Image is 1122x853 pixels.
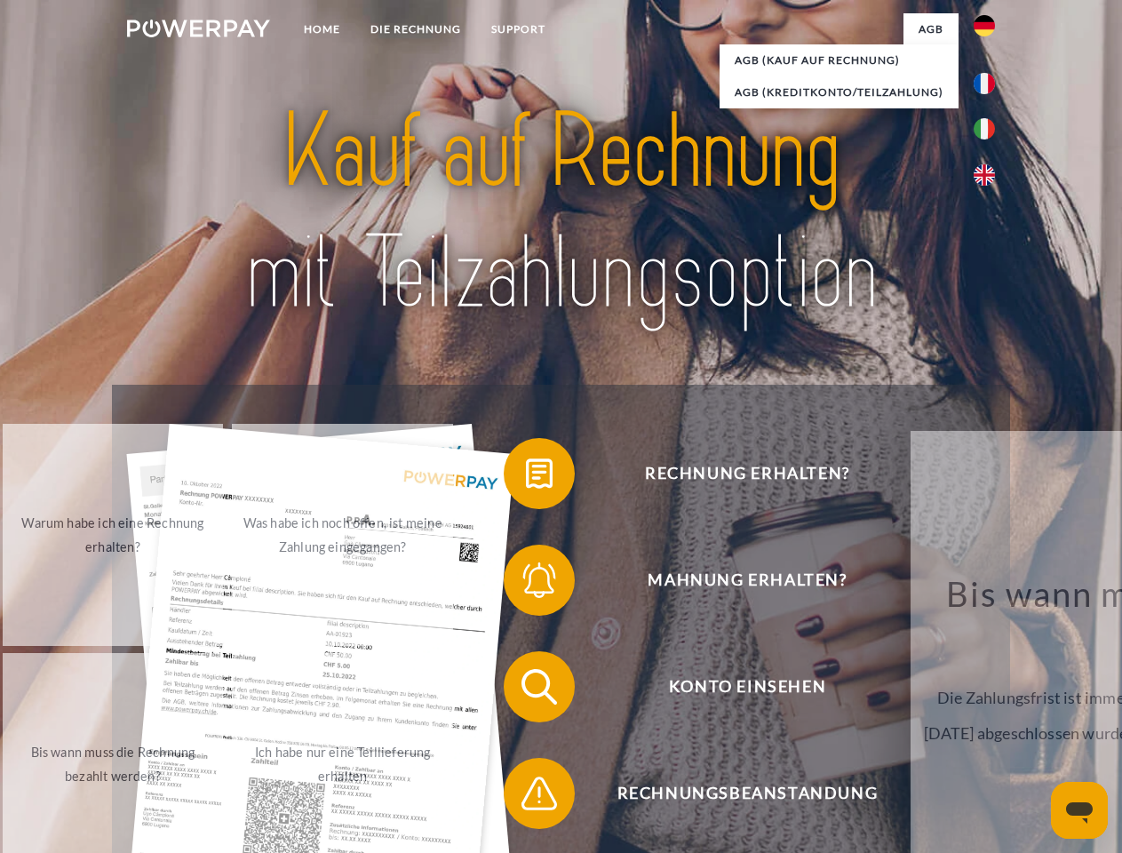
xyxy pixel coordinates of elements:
button: Rechnungsbeanstandung [504,758,966,829]
a: agb [903,13,959,45]
span: Konto einsehen [529,651,965,722]
div: Warum habe ich eine Rechnung erhalten? [13,511,213,559]
img: it [974,118,995,140]
img: logo-powerpay-white.svg [127,20,270,37]
img: de [974,15,995,36]
div: Bis wann muss die Rechnung bezahlt werden? [13,740,213,788]
iframe: Schaltfläche zum Öffnen des Messaging-Fensters [1051,782,1108,839]
div: Was habe ich noch offen, ist meine Zahlung eingegangen? [243,511,442,559]
a: AGB (Kauf auf Rechnung) [720,44,959,76]
img: fr [974,73,995,94]
a: SUPPORT [476,13,561,45]
img: qb_warning.svg [517,771,561,816]
a: Home [289,13,355,45]
div: Ich habe nur eine Teillieferung erhalten [243,740,442,788]
button: Konto einsehen [504,651,966,722]
span: Rechnungsbeanstandung [529,758,965,829]
a: AGB (Kreditkonto/Teilzahlung) [720,76,959,108]
a: DIE RECHNUNG [355,13,476,45]
img: qb_search.svg [517,665,561,709]
a: Was habe ich noch offen, ist meine Zahlung eingegangen? [232,424,453,646]
img: en [974,164,995,186]
img: title-powerpay_de.svg [170,85,952,340]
